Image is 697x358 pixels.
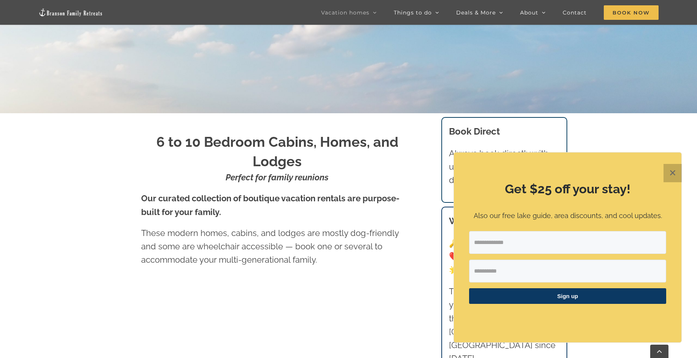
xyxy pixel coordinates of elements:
h3: Why book with us? [449,214,560,228]
b: Book Direct [449,126,500,137]
img: Branson Family Retreats Logo [38,8,103,17]
span: Contact [563,10,587,15]
span: Vacation homes [321,10,369,15]
p: ​ [469,313,666,321]
span: About [520,10,538,15]
p: Always book directly with us for the best rate and first dibs on the best dates. [449,147,560,187]
strong: Our curated collection of boutique vacation rentals are purpose-built for your family. [141,193,399,217]
p: Also our free lake guide, area discounts, and cool updates. [469,210,666,222]
input: First Name [469,260,666,283]
h2: Get $25 off your stay! [469,180,666,198]
span: Deals & More [456,10,496,15]
button: Close [664,164,682,182]
p: These modern homes, cabins, and lodges are mostly dog-friendly and some are wheelchair accessible... [141,226,414,267]
p: 🔑 Hand-picked homes ❤️ Memorable vacations 🌟 Exceptional experience [449,236,560,277]
span: Book Now [604,5,659,20]
span: Things to do [394,10,432,15]
input: Email Address [469,231,666,254]
button: Sign up [469,288,666,304]
strong: Perfect for family reunions [226,172,329,182]
strong: 6 to 10 Bedroom Cabins, Homes, and Lodges [156,134,398,169]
